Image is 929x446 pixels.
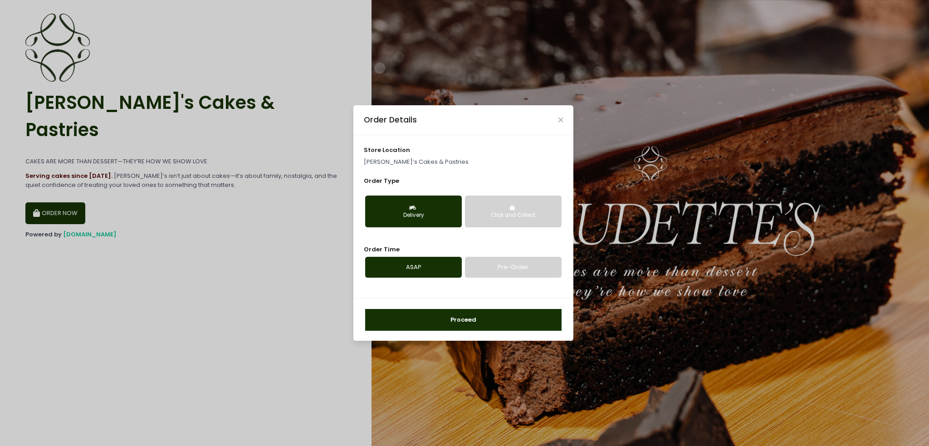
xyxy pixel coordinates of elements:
div: Order Details [364,114,417,126]
div: Delivery [372,211,455,220]
button: Proceed [365,309,562,331]
a: Pre-Order [465,257,562,278]
span: Order Time [364,245,400,254]
span: Order Type [364,176,399,185]
p: [PERSON_NAME]’s Cakes & Pastries [364,157,563,167]
a: ASAP [365,257,462,278]
div: Click and Collect [471,211,555,220]
button: Close [558,118,563,122]
button: Click and Collect [465,196,562,227]
button: Delivery [365,196,462,227]
span: store location [364,146,410,154]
